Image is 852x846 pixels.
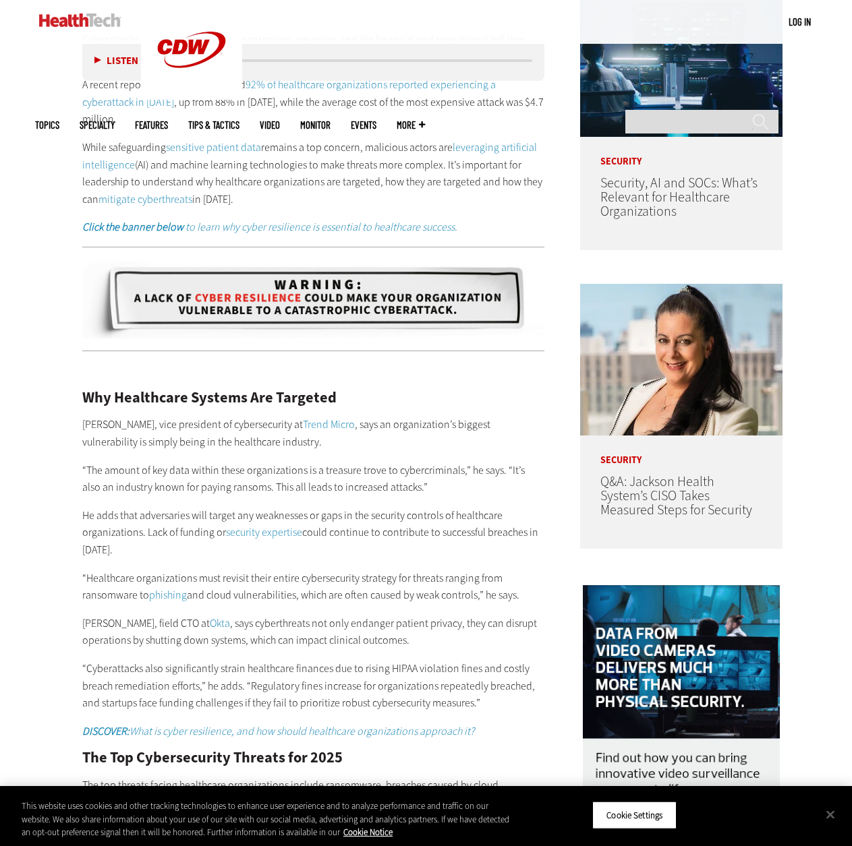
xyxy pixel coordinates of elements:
[82,750,545,765] h2: The Top Cybersecurity Threats for 2025
[82,724,474,738] a: DISCOVER:What is cyber resilience, and how should healthcare organizations approach it?
[35,120,59,130] span: Topics
[343,826,393,838] a: More information about your privacy
[82,724,474,738] em: What is cyber resilience, and how should healthcare organizations approach it?
[82,220,457,234] a: Click the banner below to learn why cyber resilience is essential to healthcare success.
[141,89,242,103] a: CDW
[166,140,261,154] a: sensitive patient data
[135,120,168,130] a: Features
[600,174,758,220] a: Security, AI and SOCs: What’s Relevant for Healthcare Organizations
[583,585,780,843] img: physical security right rail
[186,220,457,234] em: to learn why cyber resilience is essential to healthcare success.
[82,390,545,405] h2: Why Healthcare Systems Are Targeted
[351,120,376,130] a: Events
[188,120,239,130] a: Tips & Tactics
[82,507,545,559] p: He adds that adversaries will target any weaknesses or gaps in the security controls of healthcar...
[39,13,121,27] img: Home
[226,525,302,539] a: security expertise
[82,724,130,738] strong: DISCOVER:
[82,462,545,496] p: “The amount of key data within these organizations is a treasure trove to cybercriminals,” he say...
[789,16,811,28] a: Log in
[82,139,545,208] p: While safeguarding remains a top concern, malicious actors are (AI) and machine learning technolo...
[80,120,115,130] span: Specialty
[580,137,783,167] p: Security
[82,570,545,604] p: “Healthcare organizations must revisit their entire cybersecurity strategy for threats ranging fr...
[397,120,425,130] span: More
[816,799,845,829] button: Close
[260,120,280,130] a: Video
[600,473,752,519] a: Q&A: Jackson Health System’s CISO Takes Measured Steps for Security
[22,799,511,839] div: This website uses cookies and other tracking technologies to enhance user experience and to analy...
[82,660,545,712] p: “Cyberattacks also significantly strain healthcare finances due to rising HIPAA violation fines a...
[82,416,545,450] p: [PERSON_NAME], vice president of cybersecurity at , says an organization’s biggest vulnerability ...
[98,192,192,206] a: mitigate cyberthreats
[789,15,811,29] div: User menu
[303,417,355,431] a: Trend Micro
[82,140,537,172] a: leveraging artificial intelligence
[580,435,783,465] p: Security
[300,120,331,130] a: MonITor
[82,615,545,649] p: [PERSON_NAME], field CTO at , says cyberthreats not only endanger patient privacy, they can disru...
[210,616,230,630] a: Okta
[580,284,783,435] img: Connie Barrera
[82,220,183,234] strong: Click the banner below
[82,777,545,828] p: The top threats facing healthcare organizations include ransomware, breaches caused by cloud vuln...
[592,801,677,829] button: Cookie Settings
[82,260,545,339] img: x-cyberresillience2-static-2024-na-desktop
[149,588,187,602] a: phishing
